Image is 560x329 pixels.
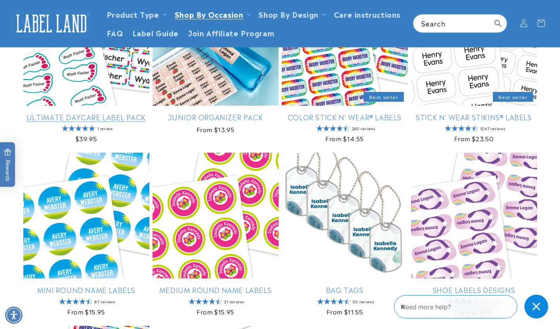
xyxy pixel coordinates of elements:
[282,285,408,294] a: Bag Tags
[153,285,279,294] a: Medium Round Name Labels
[394,292,552,321] iframe: Gorgias Floating Chat
[6,266,100,290] iframe: Sign Up via Text for Offers
[107,28,123,37] span: FAQ
[107,9,159,19] a: Product Type
[23,285,149,294] a: Mini Round Name Labels
[411,112,537,122] a: Stick N' Wear Stikins® Labels
[102,5,170,23] summary: Product Type
[254,5,329,23] summary: Shop By Design
[12,11,91,36] img: Label Land
[258,9,318,19] a: Shop By Design
[102,23,128,42] a: FAQ
[489,15,507,32] button: Search
[128,23,183,42] a: Label Guide
[9,8,94,39] a: Label Land
[411,285,537,294] a: Shoe Labels Designs
[188,28,274,37] span: Join Affiliate Program
[183,23,279,42] a: Join Affiliate Program
[282,112,408,122] a: Color Stick N' Wear® Labels
[329,5,405,23] a: Care instructions
[334,9,400,19] span: Care instructions
[153,112,279,122] a: Junior Organizer Pack
[170,5,254,23] summary: Shop By Occasion
[175,9,243,19] span: Shop By Occasion
[4,149,11,181] span: Rewards
[23,112,149,122] a: Ultimate Daycare Label Pack
[132,28,179,37] span: Label Guide
[5,307,23,324] div: Accessibility Menu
